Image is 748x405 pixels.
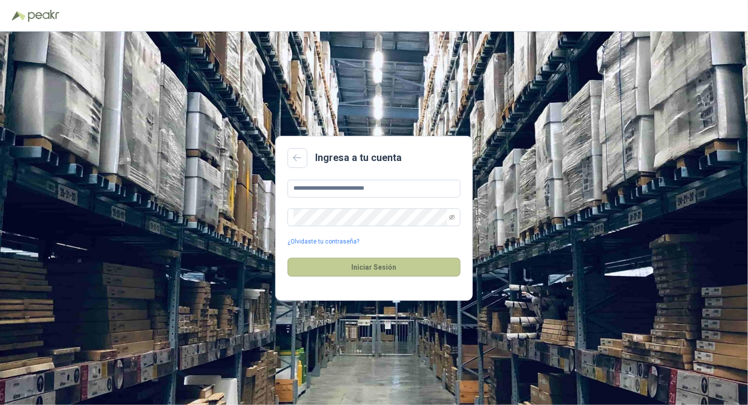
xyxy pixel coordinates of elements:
img: Logo [12,11,26,21]
button: Iniciar Sesión [288,258,460,277]
h2: Ingresa a tu cuenta [315,150,402,165]
a: ¿Olvidaste tu contraseña? [288,237,359,246]
span: eye-invisible [449,214,455,220]
img: Peakr [28,10,59,22]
